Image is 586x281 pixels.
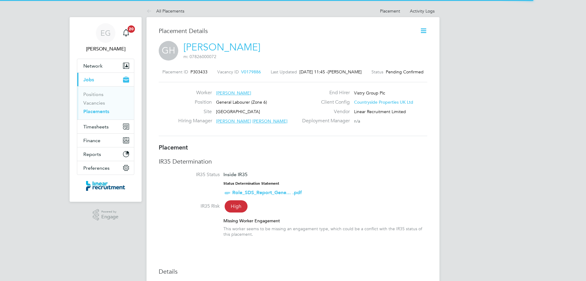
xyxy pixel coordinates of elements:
[190,69,208,75] span: P303433
[225,200,248,213] span: High
[101,209,118,214] span: Powered by
[83,77,94,83] span: Jobs
[159,172,220,178] label: IR35 Status
[83,138,100,143] span: Finance
[183,54,216,59] span: m: 07826000072
[83,100,105,106] a: Vacancies
[371,69,383,75] label: Status
[70,17,142,202] nav: Main navigation
[410,8,435,14] a: Activity Logs
[178,99,212,105] label: Position
[216,118,251,124] span: [PERSON_NAME]
[178,90,212,96] label: Worker
[159,157,427,165] h3: IR35 Determination
[217,69,239,75] label: Vacancy ID
[77,86,134,120] div: Jobs
[386,69,402,75] span: Pending
[232,190,302,195] a: Role_SDS_Report_Gene... .pdf
[216,99,267,105] span: General Labourer (Zone 6)
[241,69,261,75] span: V0179886
[77,59,134,72] button: Network
[380,8,400,14] a: Placement
[298,99,350,105] label: Client Config
[223,218,427,224] div: Missing Worker Engagement
[77,120,134,133] button: Timesheets
[354,90,385,96] span: Vistry Group Plc
[77,181,134,191] a: Go to home page
[159,144,188,151] b: Placement
[77,161,134,175] button: Preferences
[223,172,248,177] span: Inside IR35
[328,69,362,75] span: [PERSON_NAME]
[83,91,103,97] a: Positions
[159,268,427,275] h3: Details
[354,118,360,124] span: n/a
[83,165,110,171] span: Preferences
[83,63,103,69] span: Network
[223,226,427,237] div: This worker seems to be missing an engagement type, which could be a conflict with the IR35 statu...
[159,203,220,209] label: IR35 Risk
[83,124,109,130] span: Timesheets
[77,134,134,147] button: Finance
[86,181,125,191] img: linearrecruitment-logo-retina.png
[216,109,260,114] span: [GEOGRAPHIC_DATA]
[298,90,350,96] label: End Hirer
[100,29,111,37] span: EG
[178,109,212,115] label: Site
[77,45,134,53] span: Eshanthi Goonetilleke
[83,151,101,157] span: Reports
[83,109,109,114] a: Placements
[298,109,350,115] label: Vendor
[403,69,424,75] span: Confirmed
[178,118,212,124] label: Hiring Manager
[354,109,406,114] span: Linear Recruitment Limited
[298,118,350,124] label: Deployment Manager
[223,181,279,186] strong: Status Determination Statement
[120,23,132,43] a: 20
[354,99,413,105] span: Countryside Properties UK Ltd
[77,23,134,53] a: EG[PERSON_NAME]
[299,69,328,75] span: [DATE] 11:45 -
[77,73,134,86] button: Jobs
[216,90,251,96] span: [PERSON_NAME]
[252,118,288,124] span: [PERSON_NAME]
[162,69,188,75] label: Placement ID
[93,209,119,221] a: Powered byEngage
[128,25,135,33] span: 20
[159,27,406,35] h3: Placement Details
[77,147,134,161] button: Reports
[101,214,118,220] span: Engage
[146,8,184,14] a: All Placements
[271,69,297,75] label: Last Updated
[159,41,178,61] span: GH
[183,41,260,53] a: [PERSON_NAME]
